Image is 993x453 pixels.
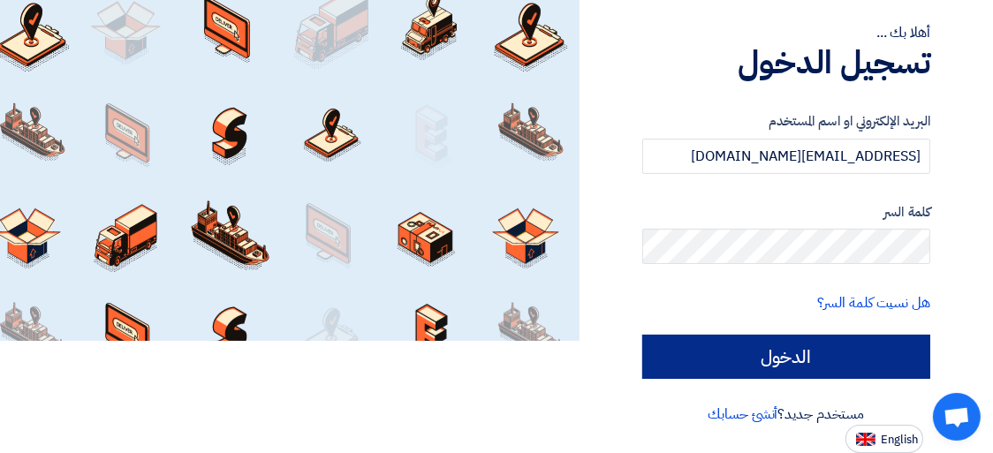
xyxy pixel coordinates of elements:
[642,404,930,425] div: مستخدم جديد؟
[642,202,930,223] label: كلمة السر
[642,139,930,174] input: أدخل بريد العمل الإلكتروني او اسم المستخدم الخاص بك ...
[933,393,981,441] div: Open chat
[642,43,930,82] h1: تسجيل الدخول
[642,335,930,379] input: الدخول
[642,111,930,132] label: البريد الإلكتروني او اسم المستخدم
[817,292,930,313] a: هل نسيت كلمة السر؟
[845,425,923,453] button: English
[708,404,777,425] a: أنشئ حسابك
[856,433,876,446] img: en-US.png
[642,22,930,43] div: أهلا بك ...
[881,434,918,446] span: English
